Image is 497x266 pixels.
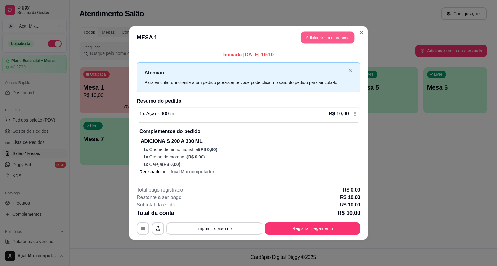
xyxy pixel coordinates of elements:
[143,154,358,160] p: Creme de morango (
[340,194,360,201] p: R$ 10,00
[265,222,360,235] button: Registrar pagamento
[143,154,149,159] span: 1 x
[137,209,174,217] p: Total da conta
[166,222,262,235] button: Imprimir consumo
[144,79,346,86] div: Para vincular um cliente a um pedido já existente você pode clicar no card do pedido para vinculá...
[137,51,360,59] p: Iniciada [DATE] 19:10
[145,111,176,116] span: Açaí - 300 ml
[137,201,176,209] p: Subtotal da conta
[129,26,368,49] header: MESA 1
[171,169,215,174] span: Açaí Mix computador
[188,154,205,159] span: R$ 0,00 )
[143,146,358,153] p: Creme de ninho Industrial (
[163,162,180,167] span: R$ 0,00 )
[340,201,360,209] p: R$ 10,00
[137,97,360,105] h2: Resumo do pedido
[349,69,353,73] button: close
[357,28,367,38] button: Close
[338,209,360,217] p: R$ 10,00
[329,110,349,117] p: R$ 10,00
[137,186,183,194] p: Total pago registrado
[343,186,360,194] p: R$ 0,00
[139,128,358,135] p: Complementos do pedido
[143,147,149,152] span: 1 x
[139,169,358,175] p: Registrado por:
[139,110,176,117] p: 1 x
[301,32,354,44] button: Adicionar itens namesa
[144,69,346,77] p: Atenção
[200,147,217,152] span: R$ 0,00 )
[137,194,181,201] p: Restante à ser pago
[141,138,358,145] p: ADICIONAIS 200 A 300 ML
[143,161,358,167] p: Cereja (
[143,162,149,167] span: 1 x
